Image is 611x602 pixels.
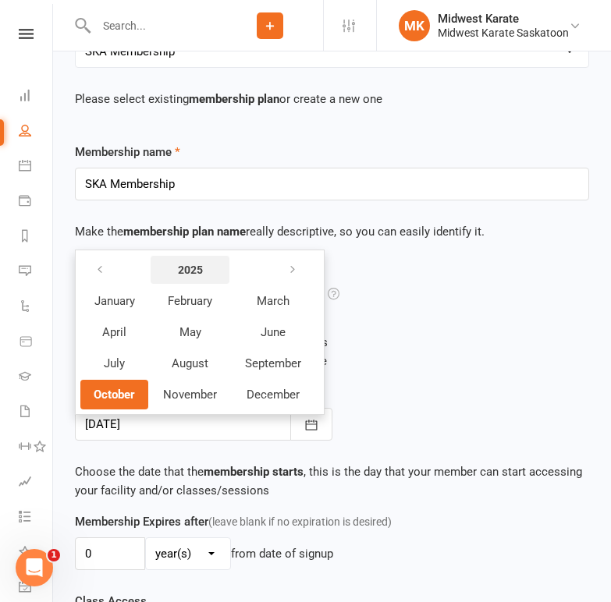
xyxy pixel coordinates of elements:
p: help you group the membership plans you choose to display on your Clubworx website [75,333,589,370]
a: Dashboard [19,80,54,115]
span: June [261,325,286,339]
label: Membership name [75,143,180,161]
input: Enter membership name [75,168,589,200]
span: September [245,356,301,370]
div: Midwest Karate [438,12,569,26]
button: April [80,317,148,347]
button: May [150,317,230,347]
span: 1 [48,549,60,561]
span: April [102,325,126,339]
span: February [168,294,212,308]
a: People [19,115,54,150]
span: January [94,294,135,308]
strong: membership plan name [123,225,246,239]
p: Choose the date that the , this is the day that your member can start accessing your facility and... [75,462,589,500]
button: June [232,317,314,347]
span: July [104,356,125,370]
a: Payments [19,185,54,220]
span: November [163,388,217,402]
span: May [179,325,201,339]
iframe: Intercom live chat [16,549,53,586]
button: November [150,380,230,409]
p: Make the really descriptive, so you can easily identify it. [75,222,589,241]
div: Midwest Karate Saskatoon [438,26,569,40]
a: Assessments [19,466,54,501]
strong: membership plan [189,92,279,106]
div: from date of signup [231,544,333,563]
strong: membership starts [204,465,304,479]
span: October [94,388,135,402]
a: Product Sales [19,325,54,360]
a: Reports [19,220,54,255]
button: February [150,286,230,316]
input: Search... [91,15,217,37]
p: Please select existing or create a new one [75,90,589,108]
button: August [150,349,230,378]
strong: 2025 [178,264,203,276]
a: Calendar [19,150,54,185]
label: Membership Expires after [75,512,392,531]
button: January [80,286,148,316]
span: March [257,294,290,308]
button: July [80,349,148,378]
button: October [80,380,148,409]
a: What's New [19,536,54,571]
button: March [232,286,314,316]
button: December [232,380,314,409]
button: September [232,349,314,378]
span: August [172,356,208,370]
span: December [247,388,300,402]
span: (leave blank if no expiration is desired) [208,515,392,528]
div: MK [399,10,430,41]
